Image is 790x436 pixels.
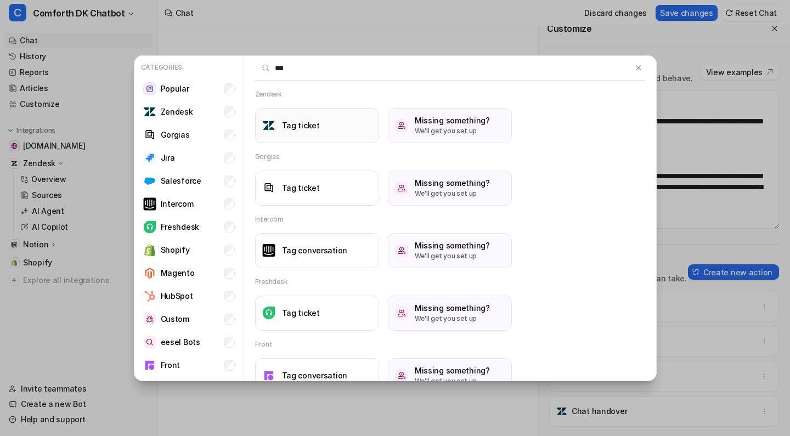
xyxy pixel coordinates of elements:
button: Tag conversationTag conversation [255,358,379,393]
p: We'll get you set up [415,376,490,386]
p: Shopify [161,244,190,256]
h3: Missing something? [415,115,490,126]
button: Tag ticketTag ticket [255,108,379,143]
img: /missing-something [395,119,408,132]
p: We'll get you set up [415,314,490,324]
img: Tag conversation [262,244,275,257]
div: Close [193,4,212,24]
p: Intercom [161,198,194,209]
h2: Front [255,339,273,349]
img: Profile image for Operator [31,6,49,24]
h2: Zendesk [255,89,282,99]
button: Send a message… [188,355,206,372]
p: Magento [161,267,195,279]
p: eesel Bots [161,336,200,348]
div: sho@ad-client.com says… [9,315,211,363]
button: /missing-somethingMissing something?We'll get you set up [388,108,512,143]
h3: Missing something? [415,240,490,251]
h2: Intercom [255,214,284,224]
button: Upload attachment [52,359,61,368]
img: Tag conversation [262,369,275,382]
button: Emoji picker [17,359,26,368]
button: go back [7,4,28,25]
div: sho@ad-client.com says… [9,291,211,316]
p: Custom [161,313,189,325]
button: Gif picker [35,359,43,368]
p: Zendesk [161,106,193,117]
button: Home [172,4,193,25]
h3: Missing something? [415,177,490,189]
p: We'll get you set up [415,251,490,261]
h2: Gorgias [255,152,280,162]
img: /missing-something [395,307,408,320]
div: could we have some alerts or notifications if things doesnt work? [48,322,202,343]
img: Tag ticket [262,182,275,194]
p: We'll get you set up [415,126,490,136]
button: Tag ticketTag ticket [255,296,379,331]
h3: Tag conversation [282,370,348,381]
h3: Tag ticket [282,182,320,194]
div: could we have some alerts or notifications if things doesnt work? [39,315,211,350]
h3: Missing something? [415,365,490,376]
div: this one also - is something wrong with chat handover? [48,100,202,122]
div: this one also - is something wrong with chat handover? [39,94,211,128]
p: Popular [161,83,189,94]
img: /missing-something [395,369,408,382]
p: Salesforce [161,175,201,186]
button: /missing-somethingMissing something?We'll get you set up [388,171,512,206]
p: Gorgias [161,129,190,140]
p: We'll get you set up [415,189,490,199]
h1: Operator [53,5,92,14]
img: /missing-something [395,182,408,195]
p: Freshdesk [161,221,199,233]
h3: Tag conversation [282,245,348,256]
img: Tag ticket [262,307,275,319]
textarea: Message… [9,336,210,355]
img: /missing-something [395,244,408,257]
h3: Missing something? [415,302,490,314]
div: this one too [148,291,211,315]
button: Tag conversationTag conversation [255,233,379,268]
button: /missing-somethingMissing something?We'll get you set up [388,233,512,268]
h2: Freshdesk [255,277,288,287]
h3: Tag ticket [282,120,320,131]
div: this one too [156,297,202,308]
div: sho@ad-client.com says… [9,129,211,291]
button: Tag ticketTag ticket [255,171,379,206]
p: Categories [139,60,239,75]
p: The team can also help [53,14,137,25]
h3: Tag ticket [282,307,320,319]
img: Tag ticket [262,119,275,132]
button: /missing-somethingMissing something?We'll get you set up [388,296,512,331]
button: /missing-somethingMissing something?We'll get you set up [388,358,512,393]
div: sho@ad-client.com says… [9,94,211,129]
p: Jira [161,152,175,163]
p: Front [161,359,180,371]
p: HubSpot [161,290,193,302]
